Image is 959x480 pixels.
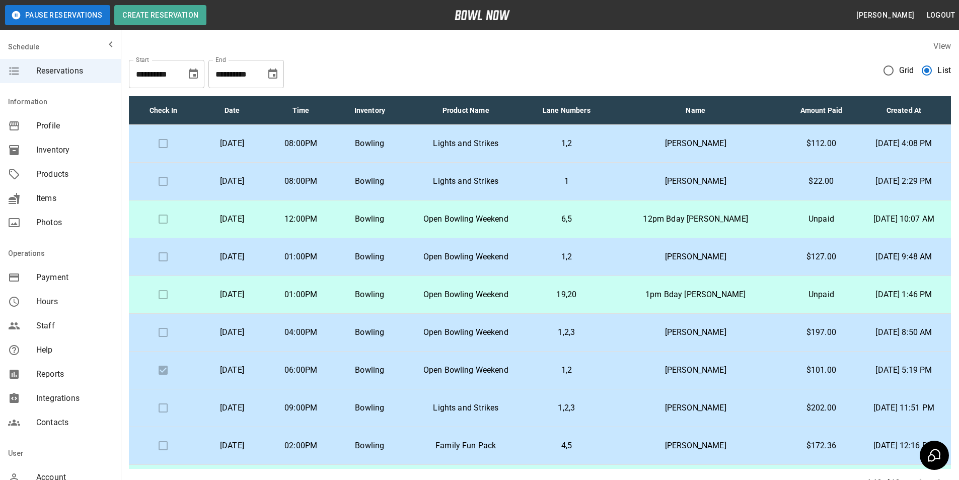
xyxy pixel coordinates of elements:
[786,96,857,125] th: Amount Paid
[412,138,520,150] p: Lights and Strikes
[614,326,778,338] p: [PERSON_NAME]
[274,364,327,376] p: 06:00PM
[36,120,113,132] span: Profile
[614,251,778,263] p: [PERSON_NAME]
[794,175,849,187] p: $22.00
[865,138,943,150] p: [DATE] 4:08 PM
[274,289,327,301] p: 01:00PM
[274,326,327,338] p: 04:00PM
[343,364,396,376] p: Bowling
[794,440,849,452] p: $172.36
[343,440,396,452] p: Bowling
[343,175,396,187] p: Bowling
[206,175,259,187] p: [DATE]
[36,296,113,308] span: Hours
[36,344,113,356] span: Help
[274,138,327,150] p: 08:00PM
[343,402,396,414] p: Bowling
[412,213,520,225] p: Open Bowling Weekend
[933,41,951,51] label: View
[343,138,396,150] p: Bowling
[794,289,849,301] p: Unpaid
[266,96,335,125] th: Time
[614,213,778,225] p: 12pm Bday [PERSON_NAME]
[536,213,598,225] p: 6,5
[614,289,778,301] p: 1pm Bday [PERSON_NAME]
[794,326,849,338] p: $197.00
[335,96,404,125] th: Inventory
[614,175,778,187] p: [PERSON_NAME]
[536,326,598,338] p: 1,2,3
[198,96,267,125] th: Date
[36,417,113,429] span: Contacts
[206,364,259,376] p: [DATE]
[412,364,520,376] p: Open Bowling Weekend
[865,402,943,414] p: [DATE] 11:51 PM
[536,289,598,301] p: 19,20
[274,440,327,452] p: 02:00PM
[36,144,113,156] span: Inventory
[206,289,259,301] p: [DATE]
[343,326,396,338] p: Bowling
[5,5,110,25] button: Pause Reservations
[36,168,113,180] span: Products
[343,213,396,225] p: Bowling
[36,217,113,229] span: Photos
[36,192,113,204] span: Items
[343,251,396,263] p: Bowling
[263,64,283,84] button: Choose date, selected date is Oct 5, 2025
[36,368,113,380] span: Reports
[857,96,951,125] th: Created At
[412,251,520,263] p: Open Bowling Weekend
[865,213,943,225] p: [DATE] 10:07 AM
[206,440,259,452] p: [DATE]
[412,326,520,338] p: Open Bowling Weekend
[614,402,778,414] p: [PERSON_NAME]
[794,402,849,414] p: $202.00
[923,6,959,25] button: Logout
[536,175,598,187] p: 1
[206,326,259,338] p: [DATE]
[36,65,113,77] span: Reservations
[206,213,259,225] p: [DATE]
[36,392,113,404] span: Integrations
[614,138,778,150] p: [PERSON_NAME]
[865,326,943,338] p: [DATE] 8:50 AM
[206,402,259,414] p: [DATE]
[865,251,943,263] p: [DATE] 9:48 AM
[129,96,198,125] th: Check In
[536,402,598,414] p: 1,2,3
[455,10,510,20] img: logo
[536,364,598,376] p: 1,2
[852,6,918,25] button: [PERSON_NAME]
[206,138,259,150] p: [DATE]
[36,271,113,284] span: Payment
[274,251,327,263] p: 01:00PM
[865,289,943,301] p: [DATE] 1:46 PM
[899,64,914,77] span: Grid
[36,320,113,332] span: Staff
[937,64,951,77] span: List
[528,96,606,125] th: Lane Numbers
[614,364,778,376] p: [PERSON_NAME]
[274,175,327,187] p: 08:00PM
[865,175,943,187] p: [DATE] 2:29 PM
[274,213,327,225] p: 12:00PM
[404,96,528,125] th: Product Name
[865,440,943,452] p: [DATE] 12:16 PM
[606,96,786,125] th: Name
[536,440,598,452] p: 4,5
[794,364,849,376] p: $101.00
[794,138,849,150] p: $112.00
[865,364,943,376] p: [DATE] 5:19 PM
[614,440,778,452] p: [PERSON_NAME]
[412,440,520,452] p: Family Fun Pack
[274,402,327,414] p: 09:00PM
[412,175,520,187] p: Lights and Strikes
[343,289,396,301] p: Bowling
[794,213,849,225] p: Unpaid
[206,251,259,263] p: [DATE]
[183,64,203,84] button: Choose date, selected date is Sep 5, 2025
[794,251,849,263] p: $127.00
[412,402,520,414] p: Lights and Strikes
